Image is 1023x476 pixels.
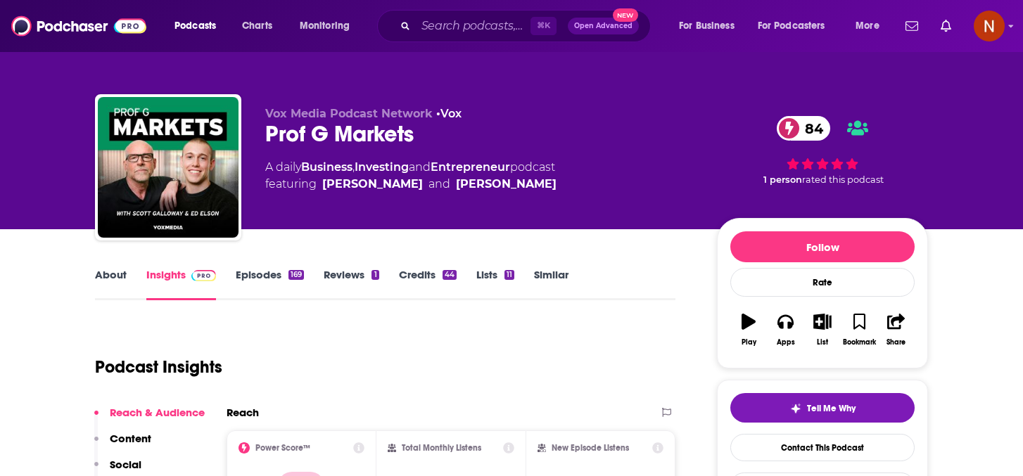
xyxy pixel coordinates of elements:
a: Credits44 [399,268,457,300]
button: Reach & Audience [94,406,205,432]
button: open menu [669,15,752,37]
p: Content [110,432,151,445]
div: 169 [288,270,304,280]
a: 84 [777,116,830,141]
h1: Podcast Insights [95,356,222,378]
a: Lists11 [476,268,514,300]
button: Show profile menu [974,11,1005,41]
img: Podchaser Pro [191,270,216,281]
a: Reviews1 [324,268,379,300]
div: Search podcasts, credits, & more... [390,10,664,42]
button: Content [94,432,151,458]
span: New [613,8,638,22]
a: Show notifications dropdown [900,14,924,38]
img: Prof G Markets [98,97,239,238]
a: Vox [440,107,462,120]
span: Logged in as AdelNBM [974,11,1005,41]
button: open menu [846,15,897,37]
button: Play [730,304,767,355]
span: Vox Media Podcast Network [265,107,433,120]
div: List [817,338,828,347]
input: Search podcasts, credits, & more... [416,15,530,37]
div: Rate [730,268,915,297]
span: • [436,107,462,120]
h2: New Episode Listens [552,443,629,453]
button: List [804,304,841,355]
span: For Podcasters [758,16,825,36]
a: Charts [233,15,281,37]
div: [PERSON_NAME] [322,176,423,193]
div: 1 [371,270,379,280]
span: and [409,160,431,174]
a: Contact This Podcast [730,434,915,461]
button: Share [878,304,915,355]
a: Similar [534,268,568,300]
span: Podcasts [174,16,216,36]
a: Investing [355,160,409,174]
h2: Power Score™ [255,443,310,453]
h2: Total Monthly Listens [402,443,481,453]
button: open menu [749,15,846,37]
button: Follow [730,231,915,262]
div: A daily podcast [265,159,557,193]
span: rated this podcast [802,174,884,185]
div: 44 [443,270,457,280]
a: About [95,268,127,300]
span: 84 [791,116,830,141]
a: InsightsPodchaser Pro [146,268,216,300]
p: Reach & Audience [110,406,205,419]
button: Apps [767,304,803,355]
span: For Business [679,16,735,36]
span: Charts [242,16,272,36]
img: User Profile [974,11,1005,41]
span: ⌘ K [530,17,557,35]
span: featuring [265,176,557,193]
div: Share [887,338,906,347]
span: , [352,160,355,174]
div: Play [742,338,756,347]
p: Social [110,458,141,471]
a: Business [301,160,352,174]
img: Podchaser - Follow, Share and Rate Podcasts [11,13,146,39]
div: 11 [504,270,514,280]
div: Apps [777,338,795,347]
h2: Reach [227,406,259,419]
a: Episodes169 [236,268,304,300]
div: 84 1 personrated this podcast [717,107,928,194]
span: 1 person [763,174,802,185]
a: Entrepreneur [431,160,510,174]
span: Open Advanced [574,22,633,30]
img: tell me why sparkle [790,403,801,414]
button: tell me why sparkleTell Me Why [730,393,915,423]
button: open menu [290,15,368,37]
button: Bookmark [841,304,877,355]
span: Tell Me Why [807,403,856,414]
a: Show notifications dropdown [935,14,957,38]
div: Bookmark [843,338,876,347]
a: [PERSON_NAME] [456,176,557,193]
button: open menu [165,15,234,37]
span: More [856,16,879,36]
span: Monitoring [300,16,350,36]
button: Open AdvancedNew [568,18,639,34]
span: and [428,176,450,193]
